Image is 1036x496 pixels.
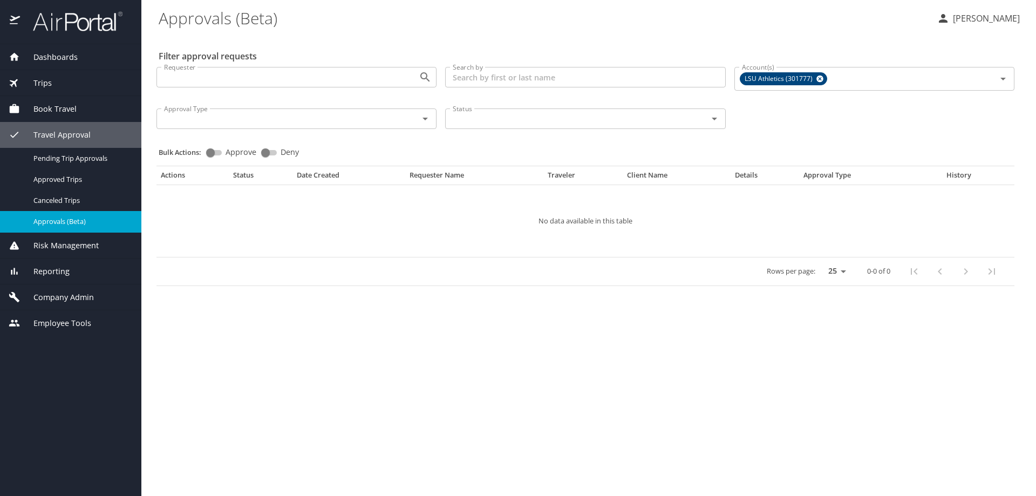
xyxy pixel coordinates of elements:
span: Company Admin [20,291,94,303]
button: [PERSON_NAME] [932,9,1024,28]
button: Open [418,70,433,85]
span: Risk Management [20,240,99,252]
th: Status [229,171,292,185]
p: Bulk Actions: [159,147,210,157]
span: Travel Approval [20,129,91,141]
th: Client Name [623,171,731,185]
th: History [922,171,996,185]
button: Open [707,111,722,126]
h2: Filter approval requests [159,47,257,65]
span: Deny [281,148,299,156]
p: 0-0 of 0 [867,268,890,275]
span: Approve [226,148,256,156]
th: Approval Type [799,171,922,185]
p: [PERSON_NAME] [950,12,1020,25]
span: Approvals (Beta) [33,216,128,227]
span: Reporting [20,266,70,277]
button: Open [996,71,1011,86]
span: Approved Trips [33,174,128,185]
input: Search by first or last name [445,67,725,87]
span: Trips [20,77,52,89]
div: LSU Athletics (301777) [740,72,827,85]
p: Rows per page: [767,268,815,275]
span: Canceled Trips [33,195,128,206]
button: Open [418,111,433,126]
table: Approval table [156,171,1014,286]
th: Traveler [543,171,623,185]
th: Date Created [292,171,405,185]
th: Actions [156,171,229,185]
h1: Approvals (Beta) [159,1,928,35]
span: Pending Trip Approvals [33,153,128,164]
th: Requester Name [405,171,544,185]
select: rows per page [820,263,850,280]
span: Dashboards [20,51,78,63]
span: Book Travel [20,103,77,115]
img: icon-airportal.png [10,11,21,32]
img: airportal-logo.png [21,11,122,32]
p: No data available in this table [189,218,982,225]
th: Details [731,171,799,185]
span: Employee Tools [20,317,91,329]
span: LSU Athletics (301777) [740,73,819,85]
